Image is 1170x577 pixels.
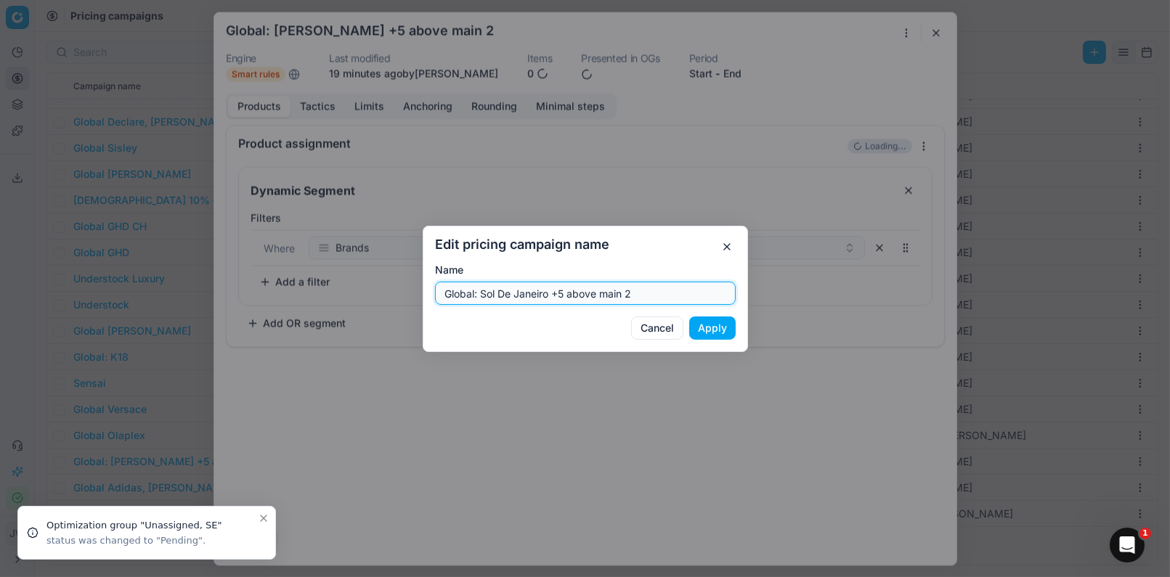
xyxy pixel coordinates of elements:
iframe: Intercom live chat [1110,528,1145,562]
input: Name [442,282,729,304]
span: 1 [1139,528,1151,539]
label: Name [435,263,736,277]
button: Apply [689,316,736,340]
h2: Edit pricing campaign name [435,238,736,251]
button: Cancel [631,316,683,340]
